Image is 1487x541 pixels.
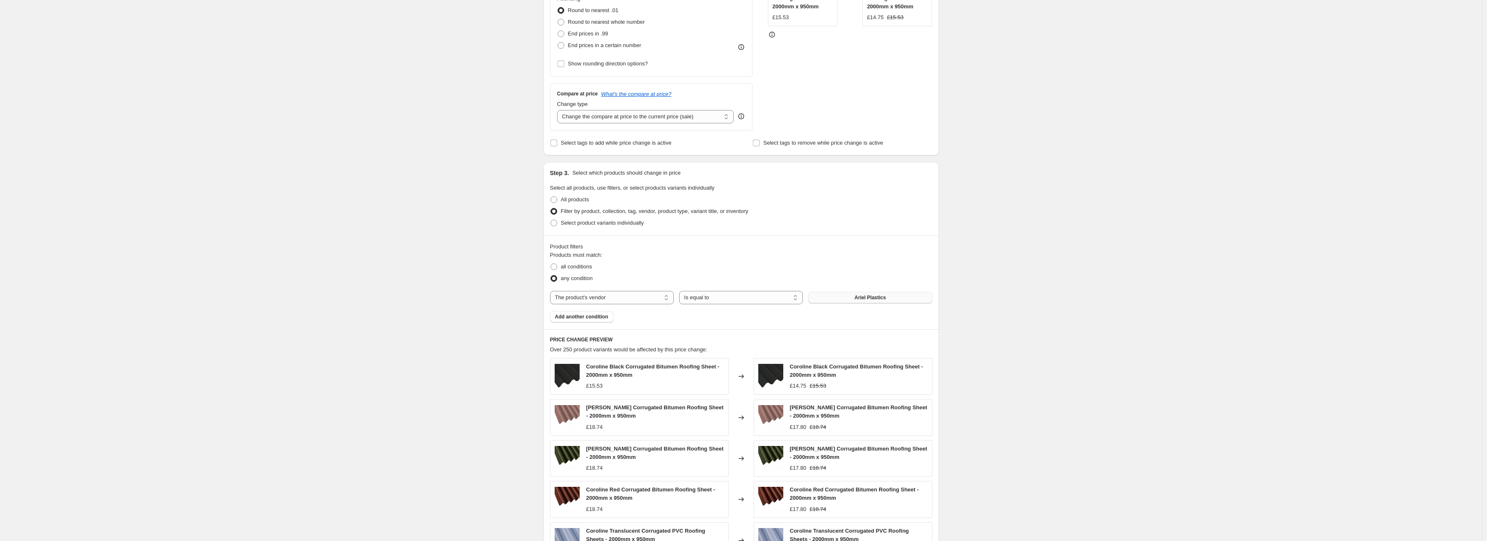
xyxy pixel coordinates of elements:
[758,487,783,512] img: coroline-red-corrugated-bitumen-roofing-sheet-2000mm-x-950mm-5792029_80x.webp
[790,423,807,431] div: £17.80
[555,364,580,389] img: coroline-black-corrugated-bitumen-roofing-sheet-2000mm-x-950mm-2261567_80x.webp
[561,220,644,226] span: Select product variants individually
[758,364,783,389] img: coroline-black-corrugated-bitumen-roofing-sheet-2000mm-x-950mm-2261567_80x.webp
[586,382,603,390] div: £15.53
[810,505,826,513] strike: £18.74
[737,112,745,120] div: help
[758,446,783,471] img: coroline-green-corrugated-bitumen-roofing-sheet-2000mm-x-950mm-3982612_80x.webp
[790,486,919,501] span: Coroline Red Corrugated Bitumen Roofing Sheet - 2000mm x 950mm
[810,464,826,472] strike: £18.74
[758,405,783,430] img: coroline-brown-corrugated-bitumen-roofing-sheet-2000mm-x-950mm-8533743_80x.webp
[555,487,580,512] img: coroline-red-corrugated-bitumen-roofing-sheet-2000mm-x-950mm-5792029_80x.webp
[790,464,807,472] div: £17.80
[867,13,884,22] div: £14.75
[550,185,715,191] span: Select all products, use filters, or select products variants individually
[550,252,603,258] span: Products must match:
[586,423,603,431] div: £18.74
[601,91,672,97] button: What's the compare at price?
[561,196,589,203] span: All products
[763,140,883,146] span: Select tags to remove while price change is active
[561,208,748,214] span: Filter by product, collection, tag, vendor, product type, variant title, or inventory
[790,382,807,390] div: £14.75
[550,311,613,323] button: Add another condition
[586,486,715,501] span: Coroline Red Corrugated Bitumen Roofing Sheet - 2000mm x 950mm
[586,404,724,419] span: [PERSON_NAME] Corrugated Bitumen Roofing Sheet - 2000mm x 950mm
[572,169,680,177] p: Select which products should change in price
[568,60,648,67] span: Show rounding direction options?
[555,313,608,320] span: Add another condition
[561,140,672,146] span: Select tags to add while price change is active
[555,446,580,471] img: coroline-green-corrugated-bitumen-roofing-sheet-2000mm-x-950mm-3982612_80x.webp
[772,13,789,22] div: £15.53
[555,405,580,430] img: coroline-brown-corrugated-bitumen-roofing-sheet-2000mm-x-950mm-8533743_80x.webp
[887,13,904,22] strike: £15.53
[568,7,618,13] span: Round to nearest .01
[550,169,569,177] h2: Step 3.
[586,363,720,378] span: Coroline Black Corrugated Bitumen Roofing Sheet - 2000mm x 950mm
[561,275,593,281] span: any condition
[790,505,807,513] div: £17.80
[810,423,826,431] strike: £18.74
[568,19,645,25] span: Round to nearest whole number
[586,464,603,472] div: £18.74
[808,292,932,303] button: Ariel Plastics
[550,346,707,353] span: Over 250 product variants would be affected by this price change:
[557,90,598,97] h3: Compare at price
[810,382,826,390] strike: £15.53
[568,42,641,48] span: End prices in a certain number
[790,446,927,460] span: [PERSON_NAME] Corrugated Bitumen Roofing Sheet - 2000mm x 950mm
[550,336,932,343] h6: PRICE CHANGE PREVIEW
[790,404,927,419] span: [PERSON_NAME] Corrugated Bitumen Roofing Sheet - 2000mm x 950mm
[586,446,724,460] span: [PERSON_NAME] Corrugated Bitumen Roofing Sheet - 2000mm x 950mm
[854,294,886,301] span: Ariel Plastics
[557,101,588,107] span: Change type
[586,505,603,513] div: £18.74
[568,30,608,37] span: End prices in .99
[790,363,923,378] span: Coroline Black Corrugated Bitumen Roofing Sheet - 2000mm x 950mm
[561,263,592,270] span: all conditions
[550,243,932,251] div: Product filters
